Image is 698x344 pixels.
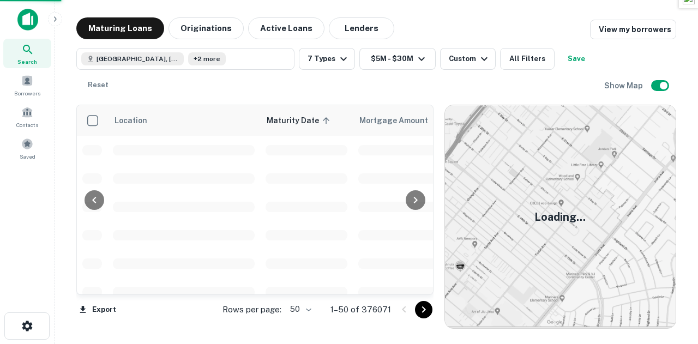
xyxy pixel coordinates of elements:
button: Active Loans [248,17,324,39]
h6: Show Map [604,80,645,92]
button: All Filters [500,48,555,70]
span: +2 more [194,54,220,64]
span: Maturity Date [267,114,333,127]
button: Export [76,301,119,318]
button: Lenders [329,17,394,39]
h5: Loading... [534,209,586,225]
span: Location [114,114,147,127]
a: View my borrowers [590,20,676,39]
span: Search [17,57,37,66]
button: 7 Types [299,48,355,70]
span: Mortgage Amount [359,114,442,127]
a: Search [3,39,51,68]
img: capitalize-icon.png [17,9,38,31]
span: Borrowers [14,89,40,98]
a: Saved [3,134,51,163]
p: 1–50 of 376071 [330,303,391,316]
button: Originations [169,17,244,39]
button: $5M - $30M [359,48,436,70]
span: Contacts [16,120,38,129]
th: Mortgage Amount [353,105,473,136]
span: [GEOGRAPHIC_DATA], [GEOGRAPHIC_DATA], [GEOGRAPHIC_DATA] [97,54,178,64]
button: Save your search to get updates of matches that match your search criteria. [559,48,594,70]
button: Go to next page [415,301,432,318]
button: [GEOGRAPHIC_DATA], [GEOGRAPHIC_DATA], [GEOGRAPHIC_DATA]+2 more [76,48,294,70]
th: Location [107,105,260,136]
a: Contacts [3,102,51,131]
button: Custom [440,48,496,70]
div: Custom [449,52,491,65]
iframe: Chat Widget [643,222,698,274]
img: map-placeholder.webp [445,105,676,328]
button: Maturing Loans [76,17,164,39]
p: Rows per page: [222,303,281,316]
div: 50 [286,301,313,317]
span: Saved [20,152,35,161]
a: Borrowers [3,70,51,100]
th: Maturity Date [260,105,353,136]
button: Reset [81,74,116,96]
